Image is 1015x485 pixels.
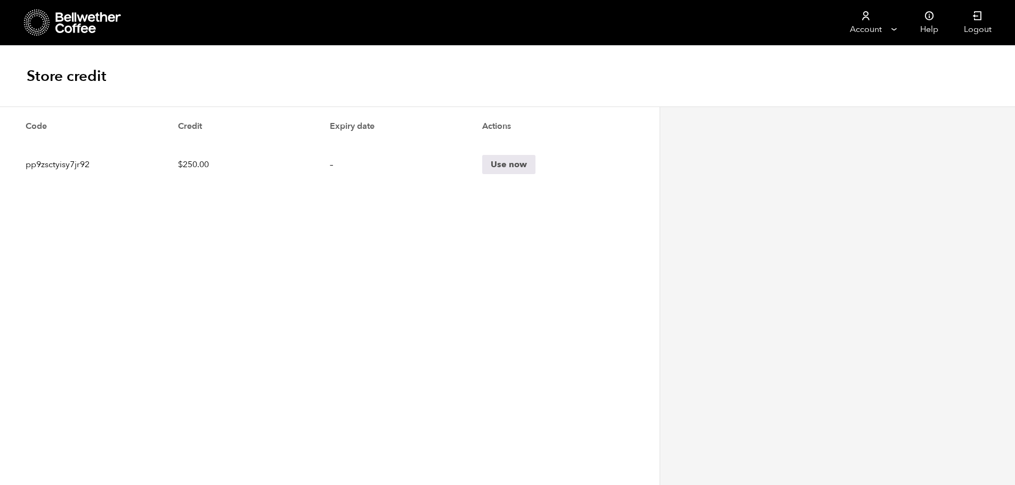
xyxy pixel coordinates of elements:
[482,155,535,174] a: Use now
[26,120,47,132] span: Code
[482,120,511,132] span: Actions
[178,159,183,170] span: $
[178,159,209,170] span: 250.00
[330,120,375,132] span: Expiry date
[26,146,178,183] td: pp9zsctyisy7jr92
[330,146,482,183] td: –
[178,120,202,132] span: Credit
[27,67,107,86] h1: Store credit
